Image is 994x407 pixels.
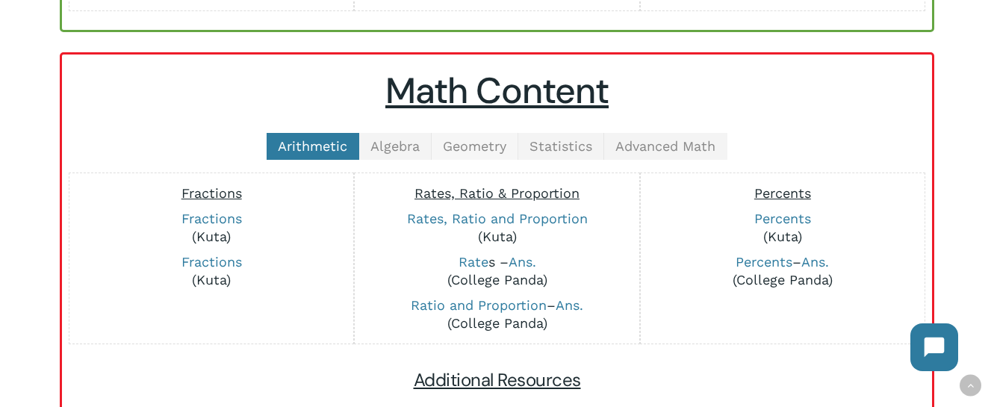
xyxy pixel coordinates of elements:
span: Percents [754,185,811,201]
a: Ans. [556,297,583,313]
u: Math Content [385,67,609,114]
iframe: Chatbot [895,308,973,386]
span: Arithmetic [278,138,347,154]
a: Fractions [181,211,242,226]
p: – (College Panda) [648,253,917,289]
a: Arithmetic [267,133,359,160]
a: Rate [459,254,488,270]
a: Ans. [509,254,536,270]
a: Percents [736,254,792,270]
p: – (College Panda) [362,296,631,332]
a: Statistics [518,133,604,160]
p: (Kuta) [362,210,631,246]
span: Fractions [181,185,242,201]
span: Statistics [529,138,592,154]
span: Algebra [370,138,420,154]
p: (Kuta) [648,210,917,246]
span: Geometry [443,138,506,154]
p: s – (College Panda) [362,253,631,289]
p: (Kuta) [77,210,346,246]
a: Ans. [801,254,829,270]
span: Additional Resources [414,368,581,391]
a: Rates, Ratio and Proportion [407,211,588,226]
a: Algebra [359,133,432,160]
a: Advanced Math [604,133,727,160]
span: Rates, Ratio & Proportion [414,185,580,201]
a: Percents [754,211,811,226]
p: (Kuta) [77,253,346,289]
a: Geometry [432,133,518,160]
span: Advanced Math [615,138,715,154]
a: Fractions [181,254,242,270]
a: Ratio and Proportion [411,297,547,313]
